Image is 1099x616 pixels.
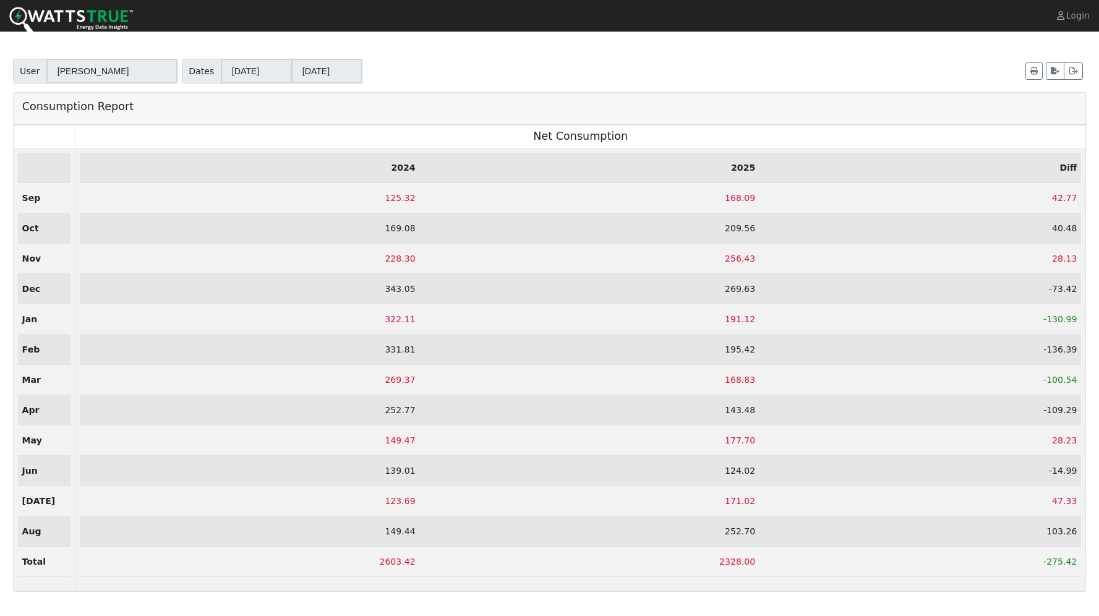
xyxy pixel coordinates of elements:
[420,243,760,273] td: 256.43
[420,486,760,516] td: 171.02
[420,547,760,577] td: 2328.00
[759,213,1081,243] td: 40.48
[420,213,760,243] td: 209.56
[22,496,56,506] strong: [DATE]
[759,243,1081,273] td: 28.13
[420,182,760,213] td: 168.09
[1025,62,1043,80] button: Print
[22,284,41,294] strong: Dec
[22,344,40,354] strong: Feb
[22,557,46,567] strong: Total
[759,516,1081,547] td: 103.26
[22,435,42,445] strong: May
[22,314,38,324] strong: Jan
[80,273,420,304] td: 343.05
[22,526,41,536] strong: Aug
[80,486,420,516] td: 123.69
[420,395,760,426] td: 143.48
[420,426,760,456] td: 177.70
[80,304,420,334] td: 322.11
[759,486,1081,516] td: 47.33
[759,182,1081,213] td: 42.77
[1046,62,1064,80] button: Export to CSV
[80,547,420,577] td: 2603.42
[13,59,47,83] span: User
[22,254,41,263] strong: Nov
[759,273,1081,304] td: -73.42
[80,213,420,243] td: 169.08
[80,395,420,426] td: 252.77
[22,375,41,385] strong: Mar
[420,273,760,304] td: 269.63
[420,456,760,486] td: 124.02
[759,456,1081,486] td: -14.99
[80,426,420,456] td: 149.47
[420,304,760,334] td: 191.12
[46,59,177,83] input: Select a User
[182,59,221,83] span: Dates
[9,7,133,35] img: WattsTrue
[80,456,420,486] td: 139.01
[80,130,1081,143] h3: Net Consumption
[80,243,420,273] td: 228.30
[80,516,420,547] td: 149.44
[759,364,1081,395] td: -100.54
[759,547,1081,577] td: -275.42
[759,304,1081,334] td: -130.99
[759,334,1081,364] td: -136.39
[22,405,40,415] strong: Apr
[1059,163,1077,173] strong: Diff
[1064,62,1083,80] button: Export Interval Data
[420,364,760,395] td: 168.83
[22,466,38,476] strong: Jun
[80,364,420,395] td: 269.37
[420,516,760,547] td: 252.70
[759,395,1081,426] td: -109.29
[80,334,420,364] td: 331.81
[420,334,760,364] td: 195.42
[22,97,134,116] h3: Consumption Report
[22,223,39,233] strong: Oct
[731,163,755,173] strong: 2025
[80,182,420,213] td: 125.32
[22,193,41,203] strong: Sep
[759,426,1081,456] td: 28.23
[391,163,415,173] strong: 2024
